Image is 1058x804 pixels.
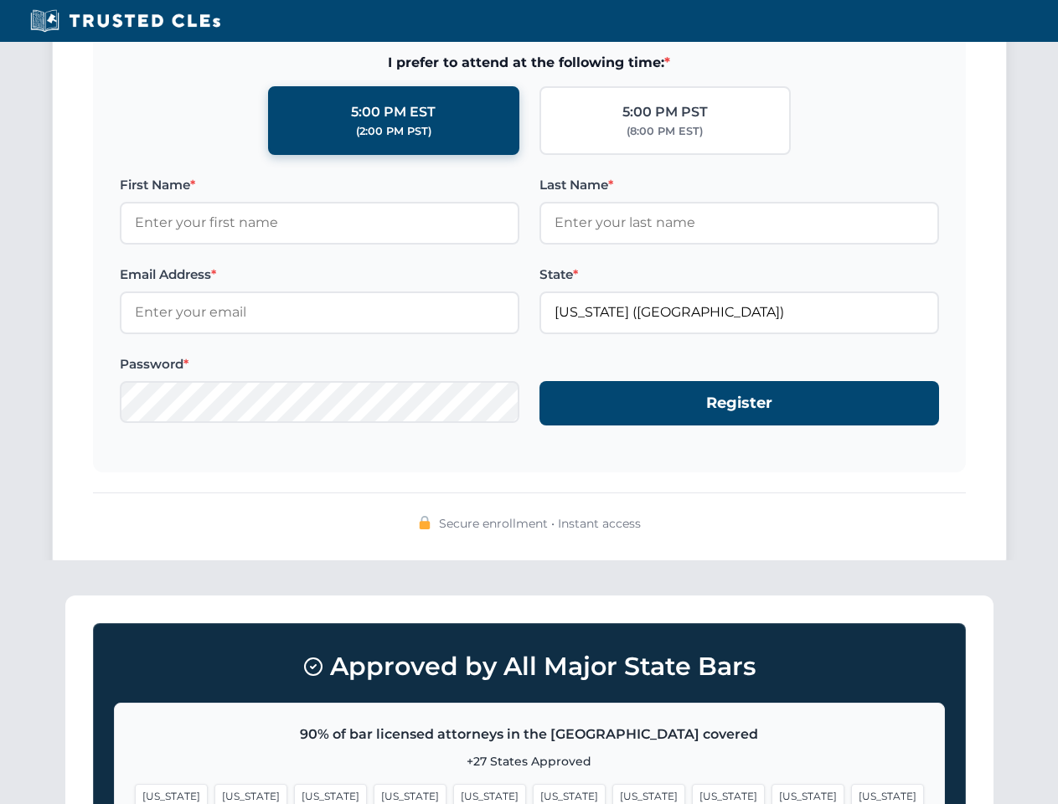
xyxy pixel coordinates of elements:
[135,752,924,770] p: +27 States Approved
[25,8,225,33] img: Trusted CLEs
[356,123,431,140] div: (2:00 PM PST)
[114,644,945,689] h3: Approved by All Major State Bars
[351,101,436,123] div: 5:00 PM EST
[120,291,519,333] input: Enter your email
[539,175,939,195] label: Last Name
[120,175,519,195] label: First Name
[439,514,641,533] span: Secure enrollment • Instant access
[539,381,939,425] button: Register
[622,101,708,123] div: 5:00 PM PST
[539,265,939,285] label: State
[418,516,431,529] img: 🔒
[627,123,703,140] div: (8:00 PM EST)
[135,724,924,745] p: 90% of bar licensed attorneys in the [GEOGRAPHIC_DATA] covered
[120,52,939,74] span: I prefer to attend at the following time:
[120,202,519,244] input: Enter your first name
[539,291,939,333] input: Florida (FL)
[120,354,519,374] label: Password
[120,265,519,285] label: Email Address
[539,202,939,244] input: Enter your last name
